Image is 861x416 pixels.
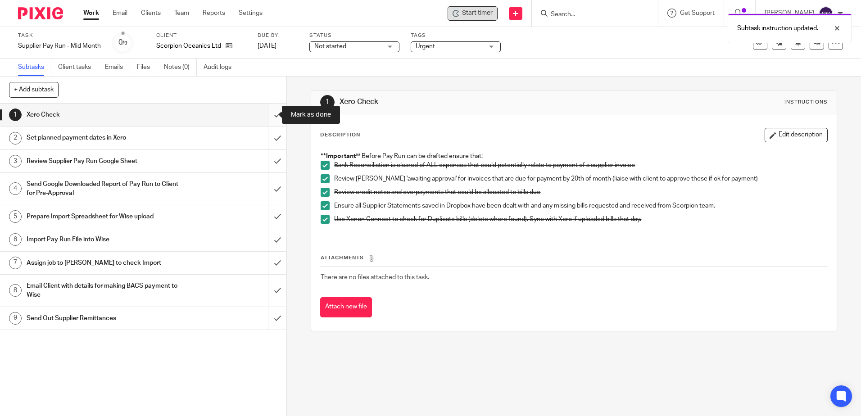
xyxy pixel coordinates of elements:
a: Files [137,59,157,76]
strong: **Important [321,153,356,159]
small: /9 [122,41,127,45]
p: Review credit notes and overpayments that could be allocated to bills due [334,188,827,197]
button: + Add subtask [9,82,59,97]
span: Attachments [321,255,364,260]
div: 3 [9,155,22,167]
h1: Prepare Import Spreadsheet for Wise upload [27,210,181,223]
a: Client tasks [58,59,98,76]
p: Scorpion Oceanics Ltd [156,41,221,50]
img: svg%3E [819,6,833,21]
h1: Set planned payment dates in Xero [27,131,181,145]
h1: Import Pay Run File into Wise [27,233,181,246]
div: 1 [320,95,335,109]
a: Settings [239,9,263,18]
label: Status [309,32,399,39]
p: Bank Reconciliation is cleared of ALL expenses that could potentially relate to payment of a supp... [334,161,827,170]
h1: Xero Check [340,97,593,107]
div: 0 [118,37,127,48]
a: Emails [105,59,130,76]
p: Subtask instruction updated. [737,24,818,33]
div: Scorpion Oceanics Ltd - Supplier Pay Run - Mid Month [448,6,498,21]
a: Audit logs [204,59,238,76]
label: Client [156,32,246,39]
a: Reports [203,9,225,18]
p: Description [320,131,360,139]
button: Attach new file [320,297,372,317]
span: There are no files attached to this task. [321,274,429,280]
p: Use Xenon Connect to check for Duplicate bills (delete where found). Sync with Xero if uploaded b... [334,215,827,224]
a: Subtasks [18,59,51,76]
a: Clients [141,9,161,18]
div: 8 [9,284,22,297]
button: Edit description [765,128,828,142]
p: Ensure all Supplier Statements saved in Dropbox have been dealt with and any missing bills reques... [334,201,827,210]
label: Due by [258,32,298,39]
label: Task [18,32,101,39]
span: [DATE] [258,43,276,49]
div: 2 [9,132,22,145]
h1: Review Supplier Pay Run Google Sheet [27,154,181,168]
a: Work [83,9,99,18]
div: 6 [9,233,22,246]
div: 7 [9,257,22,269]
h1: Xero Check [27,108,181,122]
h1: Email Client with details for making BACS payment to Wise [27,279,181,302]
div: 5 [9,210,22,223]
div: 9 [9,312,22,325]
a: Email [113,9,127,18]
span: Urgent [416,43,435,50]
img: Pixie [18,7,63,19]
h1: Assign job to [PERSON_NAME] to check Import [27,256,181,270]
h1: Send Out Supplier Remittances [27,312,181,325]
p: Review [PERSON_NAME] 'awaiting approval' for invoices that are due for payment by 20th of month (... [334,174,827,183]
div: Supplier Pay Run - Mid Month [18,41,101,50]
div: Instructions [784,99,828,106]
div: 1 [9,109,22,121]
a: Notes (0) [164,59,197,76]
label: Tags [411,32,501,39]
span: Not started [314,43,346,50]
h1: Send Google Downloaded Report of Pay Run to Client for Pre-Approval [27,177,181,200]
a: Team [174,9,189,18]
p: ** Before Pay Run can be drafted ensure that: [321,152,827,161]
div: 4 [9,182,22,195]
